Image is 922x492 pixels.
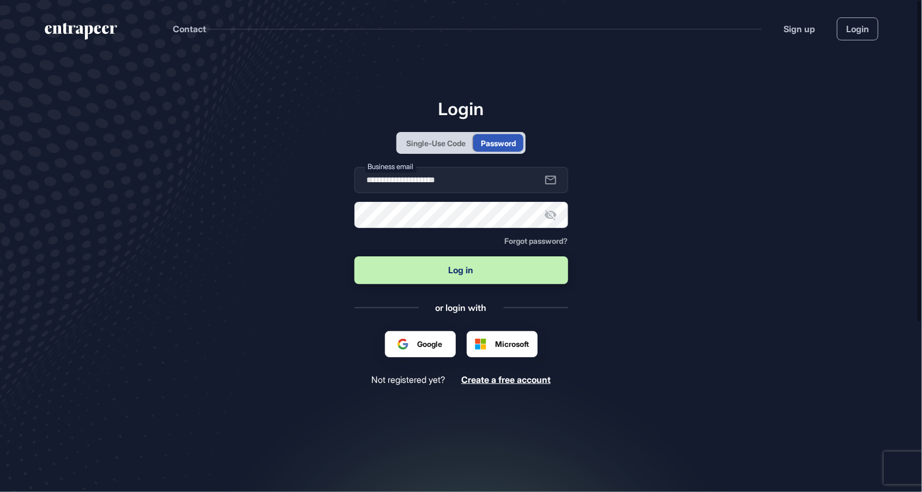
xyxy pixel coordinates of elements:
div: or login with [436,302,487,314]
button: Log in [354,256,568,284]
span: Forgot password? [505,236,568,245]
span: Microsoft [495,338,529,350]
a: entrapeer-logo [44,23,118,44]
div: Single-Use Code [406,137,466,149]
span: Not registered yet? [371,375,445,385]
button: Contact [173,22,206,36]
h1: Login [354,98,568,119]
a: Create a free account [461,375,551,385]
a: Sign up [784,22,815,35]
label: Business email [365,161,417,173]
div: Password [481,137,516,149]
a: Forgot password? [505,237,568,245]
a: Login [837,17,878,40]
